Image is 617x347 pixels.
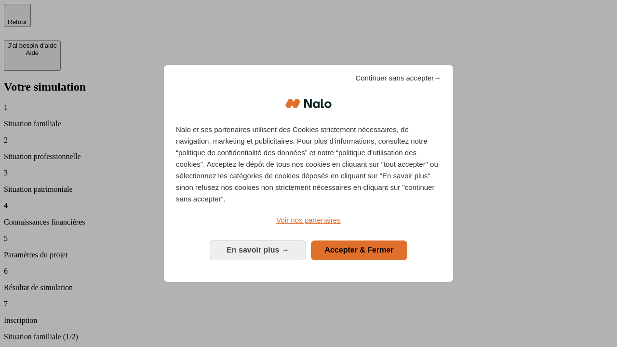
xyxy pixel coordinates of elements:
button: Accepter & Fermer: Accepter notre traitement des données et fermer [311,240,407,260]
span: En savoir plus → [227,246,289,254]
button: En savoir plus: Configurer vos consentements [210,240,306,260]
div: Bienvenue chez Nalo Gestion du consentement [164,65,453,281]
img: Logo [285,89,332,118]
span: Voir nos partenaires [276,216,340,224]
span: Continuer sans accepter→ [355,72,441,84]
a: Voir nos partenaires [176,214,441,226]
span: Accepter & Fermer [324,246,393,254]
p: Nalo et ses partenaires utilisent des Cookies strictement nécessaires, de navigation, marketing e... [176,124,441,205]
